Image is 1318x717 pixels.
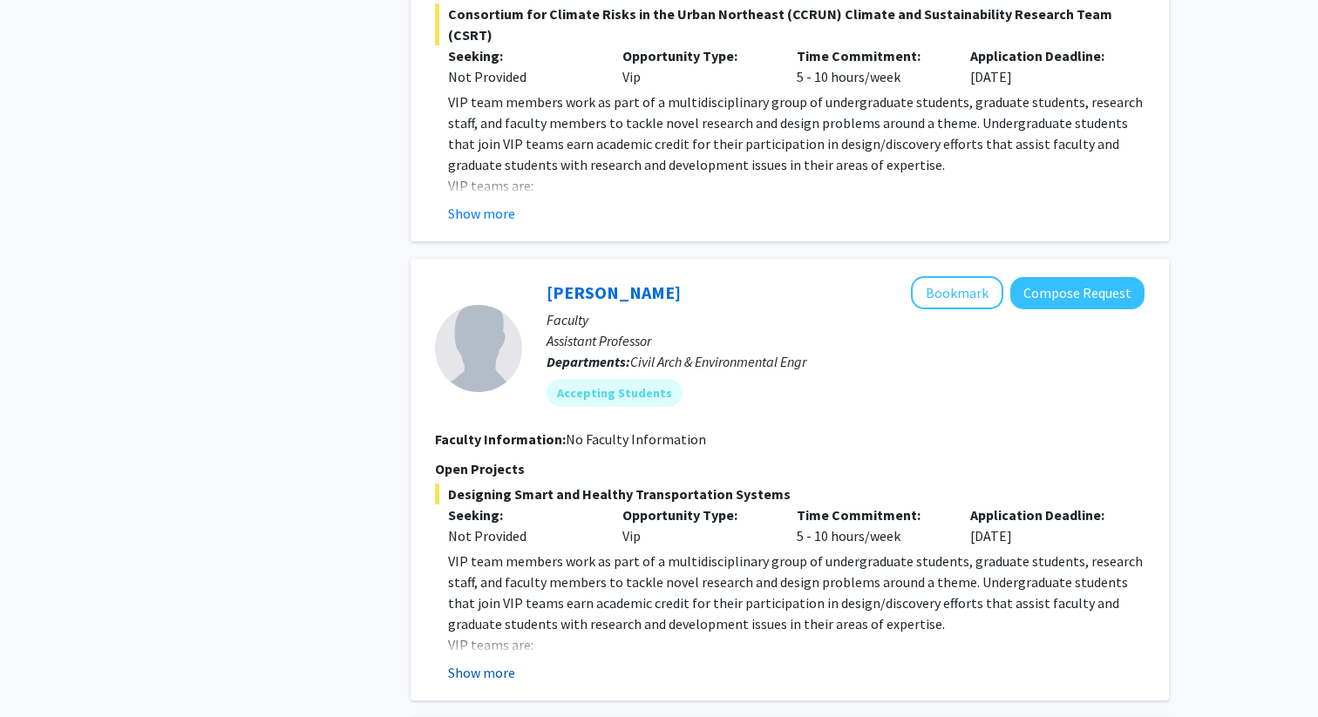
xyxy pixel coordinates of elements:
[797,45,945,66] p: Time Commitment:
[566,430,706,448] span: No Faculty Information
[547,281,681,303] a: [PERSON_NAME]
[448,504,596,525] p: Seeking:
[448,634,1145,655] p: VIP teams are:
[435,484,1145,504] span: Designing Smart and Healthy Transportation Systems
[970,504,1118,525] p: Application Deadline:
[547,379,683,407] mat-chip: Accepting Students
[1010,277,1145,309] button: Compose Request to Zhiwei Chen
[435,430,566,448] b: Faculty Information:
[957,45,1131,87] div: [DATE]
[547,330,1145,351] p: Assistant Professor
[797,504,945,525] p: Time Commitment:
[448,662,515,683] button: Show more
[609,504,784,546] div: Vip
[970,45,1118,66] p: Application Deadline:
[448,203,515,224] button: Show more
[448,551,1145,634] p: VIP team members work as part of a multidisciplinary group of undergraduate students, graduate st...
[547,353,630,370] b: Departments:
[784,504,958,546] div: 5 - 10 hours/week
[448,525,596,546] div: Not Provided
[448,91,1145,175] p: VIP team members work as part of a multidisciplinary group of undergraduate students, graduate st...
[622,45,771,66] p: Opportunity Type:
[435,458,1145,479] p: Open Projects
[784,45,958,87] div: 5 - 10 hours/week
[630,353,806,370] span: Civil Arch & Environmental Engr
[957,504,1131,546] div: [DATE]
[622,504,771,525] p: Opportunity Type:
[13,639,74,704] iframe: Chat
[448,45,596,66] p: Seeking:
[448,175,1145,196] p: VIP teams are:
[609,45,784,87] div: Vip
[448,66,596,87] div: Not Provided
[435,3,1145,45] span: Consortium for Climate Risks in the Urban Northeast (CCRUN) Climate and Sustainability Research T...
[911,276,1003,309] button: Add Zhiwei Chen to Bookmarks
[547,309,1145,330] p: Faculty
